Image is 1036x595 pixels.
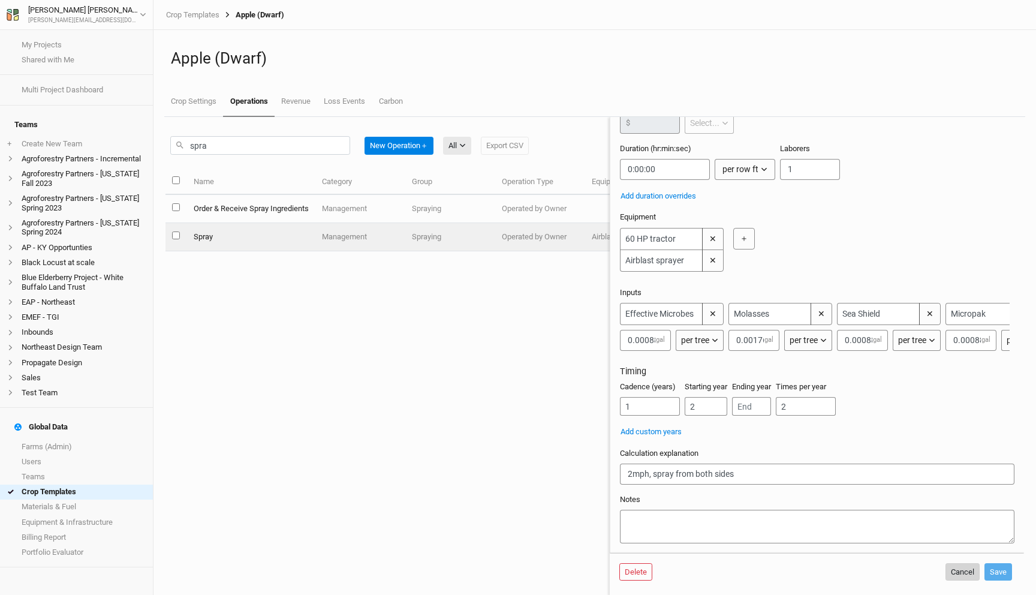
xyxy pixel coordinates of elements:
[315,195,405,223] td: Management
[776,397,836,416] input: Times
[448,140,457,152] div: All
[186,169,315,195] th: Name
[702,228,724,250] button: ✕
[733,228,755,250] button: ＋
[620,190,697,203] button: Add duration overrides
[873,335,882,345] label: gal
[945,303,1028,325] input: Micropak
[676,330,724,351] button: per tree
[14,422,68,432] div: Global Data
[317,87,372,116] a: Loss Events
[681,334,709,347] div: per tree
[405,223,495,251] td: Spraying
[732,397,771,416] input: End
[620,250,703,272] input: Airblast sprayer
[7,139,11,149] span: +
[620,212,656,223] label: Equipment
[171,49,1019,68] h1: Apple (Dwarf)
[186,195,315,223] td: Order & Receive Spray Ingredients
[372,87,409,116] a: Carbon
[837,303,920,325] input: Sea Shield
[620,287,642,298] label: Inputs
[620,143,691,154] label: Duration (hr:min:sec)
[219,10,284,20] div: Apple (Dwarf)
[620,366,1014,377] h3: Timing
[626,118,630,128] label: $
[732,381,771,392] label: Ending year
[585,169,688,195] th: Equipment
[620,448,698,459] label: Calculation explanation
[790,334,818,347] div: per tree
[784,330,832,351] button: per tree
[620,425,682,438] button: Add custom years
[592,232,690,241] span: Airblast sprayer,60 HP tractor
[702,303,724,325] button: ✕
[620,494,640,505] label: Notes
[166,10,219,20] a: Crop Templates
[495,195,585,223] td: Operated by Owner
[776,381,826,392] label: Times per year
[495,223,585,251] td: Operated by Owner
[481,137,529,155] button: Export CSV
[702,250,724,272] button: ✕
[898,334,926,347] div: per tree
[443,137,471,155] button: All
[315,169,405,195] th: Category
[715,159,775,180] button: per row ft
[811,303,832,325] button: ✕
[685,113,734,134] button: Select...
[728,303,811,325] input: Molasses
[620,397,680,416] input: Cadence
[186,223,315,251] td: Spray
[172,203,180,211] input: select this item
[6,4,147,25] button: [PERSON_NAME] [PERSON_NAME][PERSON_NAME][EMAIL_ADDRESS][DOMAIN_NAME]
[365,137,433,155] button: New Operation＋
[722,163,758,176] div: per row ft
[685,381,727,392] label: Starting year
[275,87,317,116] a: Revenue
[620,159,710,180] input: 12:34:56
[893,330,941,351] button: per tree
[172,176,180,184] input: select all items
[780,143,810,154] label: Laborers
[1007,334,1035,347] div: per tree
[620,228,703,250] input: 60 HP tractor
[28,4,140,16] div: [PERSON_NAME] [PERSON_NAME]
[223,87,274,117] a: Operations
[690,117,719,130] div: Select...
[620,381,676,392] label: Cadence (years)
[656,335,665,345] label: gal
[764,335,773,345] label: gal
[919,303,941,325] button: ✕
[495,169,585,195] th: Operation Type
[981,335,990,345] label: gal
[405,169,495,195] th: Group
[620,303,703,325] input: Effective Microbes
[28,16,140,25] div: [PERSON_NAME][EMAIL_ADDRESS][DOMAIN_NAME]
[685,397,727,416] input: Start
[170,136,350,155] input: Search
[164,87,223,116] a: Crop Settings
[405,195,495,223] td: Spraying
[315,223,405,251] td: Management
[7,113,146,137] h4: Teams
[172,232,180,239] input: select this item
